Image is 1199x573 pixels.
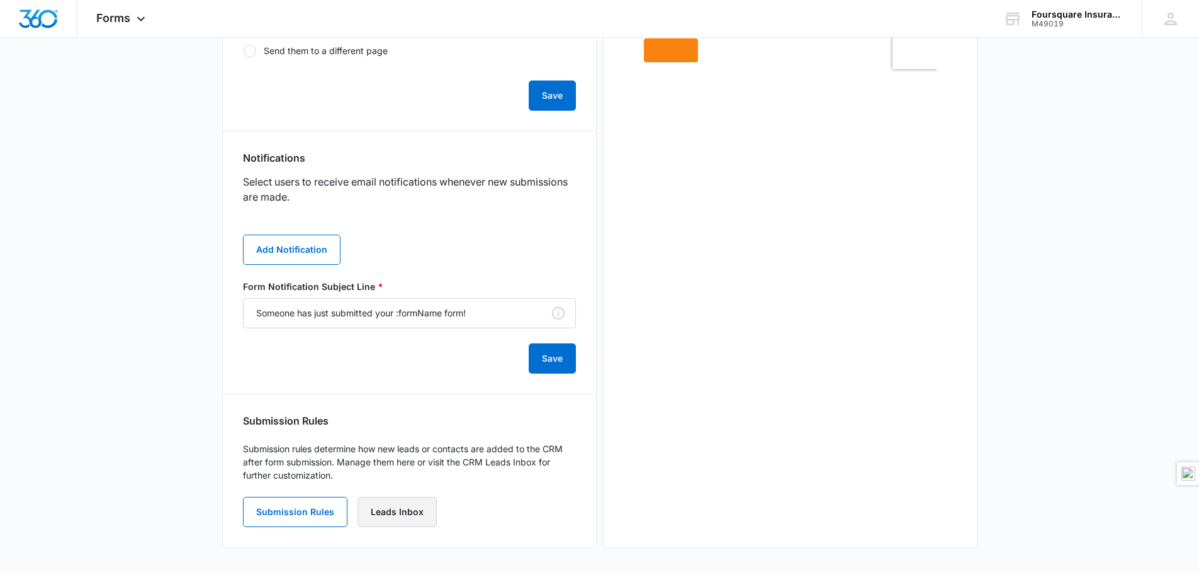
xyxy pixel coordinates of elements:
label: Send them to a different page [243,44,576,58]
h3: Notifications [243,152,305,164]
button: Save [529,343,576,374]
h3: Submission Rules [243,414,329,427]
span: Forms [96,11,130,25]
button: Submission Rules [243,497,347,527]
div: account id [1032,19,1123,28]
p: Select users to receive email notifications whenever new submissions are made. [243,174,576,204]
a: Leads Inbox [357,497,437,527]
div: account name [1032,9,1123,19]
iframe: reCAPTCHA [249,345,410,383]
button: Save [529,81,576,111]
span: Submit [8,358,46,370]
button: Add Notification [243,235,341,265]
p: Submission rules determine how new leads or contacts are added to the CRM after form submission. ... [243,442,576,482]
label: Form Notification Subject Line [243,280,576,293]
